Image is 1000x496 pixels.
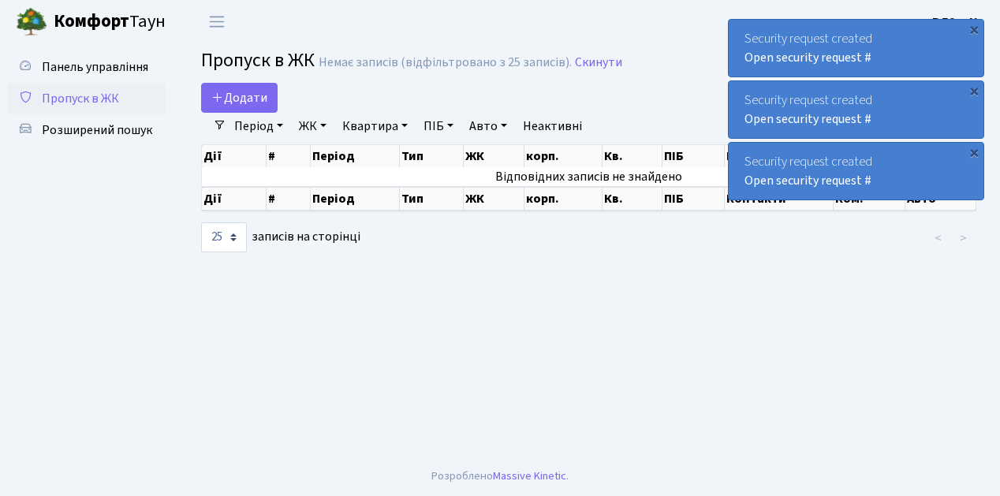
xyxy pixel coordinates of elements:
th: Період [311,187,400,211]
th: Тип [400,145,464,167]
a: Авто [463,113,513,140]
b: Комфорт [54,9,129,34]
a: Період [228,113,289,140]
th: корп. [524,187,603,211]
a: Додати [201,83,278,113]
th: # [267,145,311,167]
span: Пропуск в ЖК [201,47,315,74]
a: Massive Kinetic [493,468,566,484]
a: Розширений пошук [8,114,166,146]
th: ЖК [464,187,524,211]
th: Контакти [725,187,834,211]
label: записів на сторінці [201,222,360,252]
a: Open security request # [744,110,871,128]
th: ЖК [464,145,524,167]
div: × [966,21,982,37]
th: корп. [524,145,603,167]
a: ЖК [293,113,333,140]
a: Пропуск в ЖК [8,83,166,114]
div: × [966,83,982,99]
span: Панель управління [42,58,148,76]
b: ВЛ2 -. К. [932,13,981,31]
a: Неактивні [517,113,588,140]
div: Security request created [729,81,983,138]
th: ПІБ [662,145,724,167]
th: Кв. [603,145,662,167]
th: Період [311,145,400,167]
a: Open security request # [744,49,871,66]
img: logo.png [16,6,47,38]
th: Дії [202,187,267,211]
th: Контакти [725,145,834,167]
button: Переключити навігацію [197,9,237,35]
a: Скинути [575,55,622,70]
div: × [966,144,982,160]
span: Розширений пошук [42,121,152,139]
a: Open security request # [744,172,871,189]
th: # [267,187,311,211]
div: Немає записів (відфільтровано з 25 записів). [319,55,572,70]
a: ПІБ [417,113,460,140]
th: Кв. [603,187,662,211]
div: Security request created [729,143,983,200]
th: Дії [202,145,267,167]
a: Квартира [336,113,414,140]
span: Пропуск в ЖК [42,90,119,107]
span: Таун [54,9,166,35]
div: Security request created [729,20,983,76]
a: ВЛ2 -. К. [932,13,981,32]
td: Відповідних записів не знайдено [202,167,976,186]
th: ПІБ [662,187,724,211]
th: Тип [400,187,464,211]
select: записів на сторінці [201,222,247,252]
span: Додати [211,89,267,106]
a: Панель управління [8,51,166,83]
div: Розроблено . [431,468,569,485]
